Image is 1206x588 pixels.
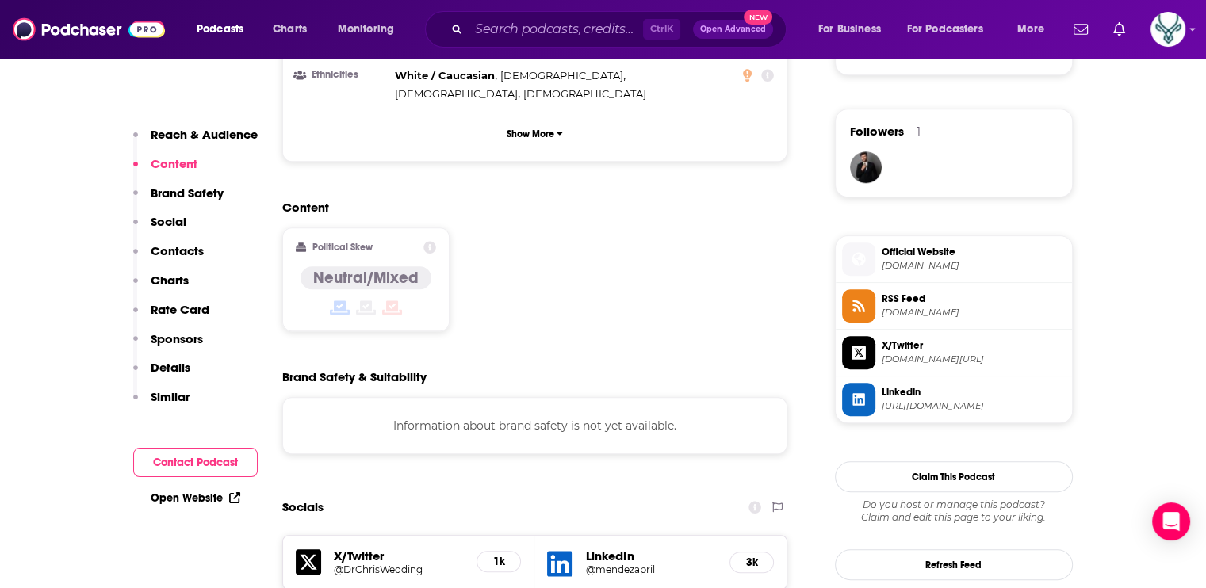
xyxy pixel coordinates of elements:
[296,119,775,148] button: Show More
[151,302,209,317] p: Rate Card
[151,360,190,375] p: Details
[818,18,881,40] span: For Business
[334,548,465,563] h5: X/Twitter
[133,127,258,156] button: Reach & Audience
[395,67,497,85] span: ,
[151,156,197,171] p: Content
[338,18,394,40] span: Monitoring
[151,273,189,288] p: Charts
[282,397,788,454] div: Information about brand safety is not yet available.
[313,268,419,288] h4: Neutral/Mixed
[842,383,1066,416] a: Linkedin[URL][DOMAIN_NAME]
[743,556,760,569] h5: 3k
[1006,17,1064,42] button: open menu
[13,14,165,44] img: Podchaser - Follow, Share and Rate Podcasts
[1150,12,1185,47] span: Logged in as sablestrategy
[327,17,415,42] button: open menu
[133,243,204,273] button: Contacts
[151,127,258,142] p: Reach & Audience
[1017,18,1044,40] span: More
[395,85,520,103] span: ,
[835,498,1073,524] div: Claim and edit this page to your liking.
[197,18,243,40] span: Podcasts
[1067,16,1094,43] a: Show notifications dropdown
[273,18,307,40] span: Charts
[1152,502,1190,540] div: Open Intercom Messenger
[507,128,554,139] p: Show More
[469,17,643,42] input: Search podcasts, credits, & more...
[133,156,197,185] button: Content
[395,87,518,100] span: [DEMOGRAPHIC_DATA]
[282,492,324,522] h2: Socials
[1150,12,1185,47] button: Show profile menu
[151,214,186,229] p: Social
[133,273,189,302] button: Charts
[585,548,717,563] h5: LinkedIn
[897,17,1006,42] button: open menu
[882,385,1066,399] span: Linkedin
[835,549,1073,580] button: Refresh Feed
[850,124,904,139] span: Followers
[312,242,373,253] h2: Political Skew
[395,69,495,82] span: White / Caucasian
[1107,16,1131,43] a: Show notifications dropdown
[700,25,766,33] span: Open Advanced
[882,292,1066,306] span: RSS Feed
[151,331,203,346] p: Sponsors
[842,336,1066,369] a: X/Twitter[DOMAIN_NAME][URL]
[282,369,427,384] h2: Brand Safety & Suitability
[882,400,1066,412] span: https://www.linkedin.com/in/mendezapril
[1150,12,1185,47] img: User Profile
[262,17,316,42] a: Charts
[693,20,773,39] button: Open AdvancedNew
[282,200,775,215] h2: Content
[882,307,1066,319] span: anchor.fm
[500,67,626,85] span: ,
[133,448,258,477] button: Contact Podcast
[850,151,882,183] img: Amazom
[882,260,1066,272] span: entrepreneursforimpact.com
[807,17,901,42] button: open menu
[151,243,204,258] p: Contacts
[133,360,190,389] button: Details
[151,491,240,505] a: Open Website
[842,289,1066,323] a: RSS Feed[DOMAIN_NAME]
[585,563,717,575] a: @mendezapril
[133,214,186,243] button: Social
[133,185,224,215] button: Brand Safety
[882,338,1066,353] span: X/Twitter
[133,389,190,418] button: Similar
[835,461,1073,492] button: Claim This Podcast
[917,124,921,139] div: 1
[151,389,190,404] p: Similar
[882,245,1066,259] span: Official Website
[882,353,1066,365] span: twitter.com/DrChrisWedding
[523,87,646,100] span: [DEMOGRAPHIC_DATA]
[296,70,389,80] h3: Ethnicities
[186,17,264,42] button: open menu
[490,555,507,568] h5: 1k
[334,563,465,575] a: @DrChrisWedding
[744,10,772,25] span: New
[440,11,802,48] div: Search podcasts, credits, & more...
[643,19,680,40] span: Ctrl K
[835,498,1073,511] span: Do you host or manage this podcast?
[907,18,983,40] span: For Podcasters
[151,185,224,200] p: Brand Safety
[133,331,203,361] button: Sponsors
[133,302,209,331] button: Rate Card
[842,242,1066,276] a: Official Website[DOMAIN_NAME]
[500,69,623,82] span: [DEMOGRAPHIC_DATA]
